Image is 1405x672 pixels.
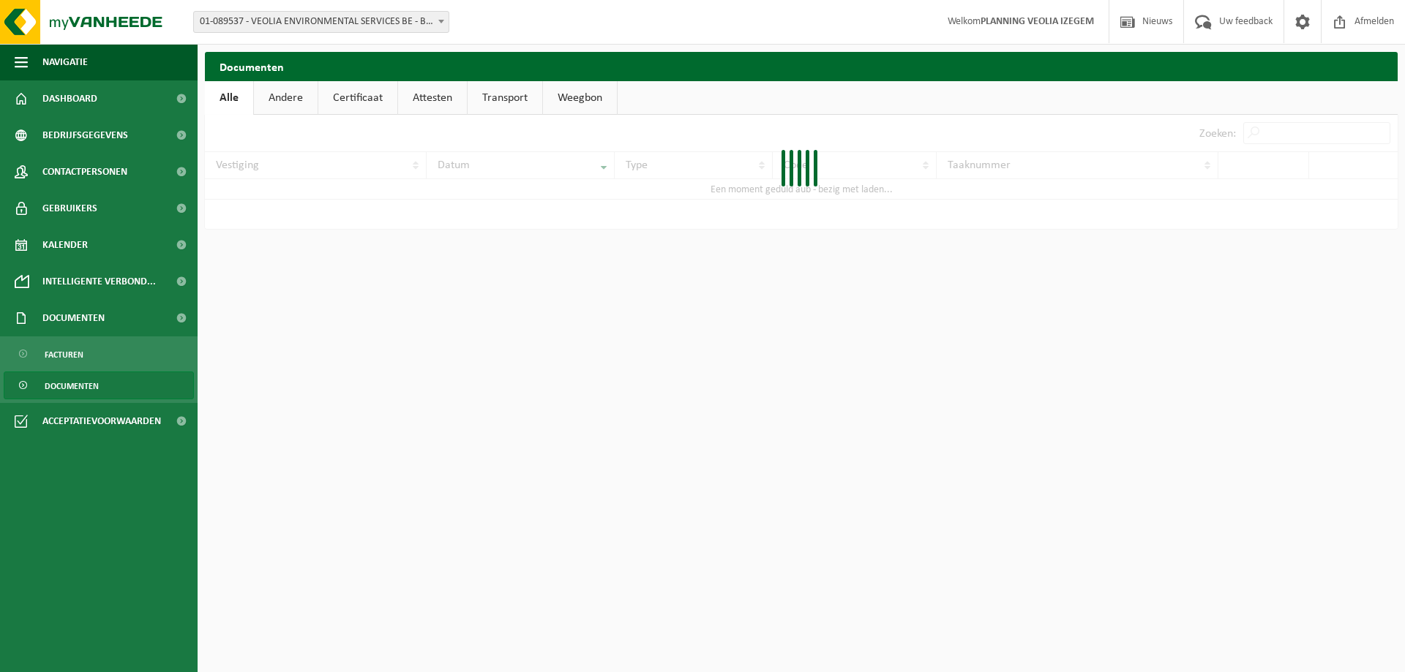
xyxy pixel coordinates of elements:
[468,81,542,115] a: Transport
[42,117,128,154] span: Bedrijfsgegevens
[543,81,617,115] a: Weegbon
[42,190,97,227] span: Gebruikers
[318,81,397,115] a: Certificaat
[42,80,97,117] span: Dashboard
[45,341,83,369] span: Facturen
[42,300,105,336] span: Documenten
[42,403,161,439] span: Acceptatievoorwaarden
[398,81,467,115] a: Attesten
[4,340,194,368] a: Facturen
[45,372,99,400] span: Documenten
[42,154,127,190] span: Contactpersonen
[193,11,449,33] span: 01-089537 - VEOLIA ENVIRONMENTAL SERVICES BE - BEERSE
[42,44,88,80] span: Navigatie
[205,81,253,115] a: Alle
[981,16,1094,27] strong: PLANNING VEOLIA IZEGEM
[42,227,88,263] span: Kalender
[205,52,1398,80] h2: Documenten
[194,12,449,32] span: 01-089537 - VEOLIA ENVIRONMENTAL SERVICES BE - BEERSE
[4,371,194,399] a: Documenten
[42,263,156,300] span: Intelligente verbond...
[254,81,318,115] a: Andere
